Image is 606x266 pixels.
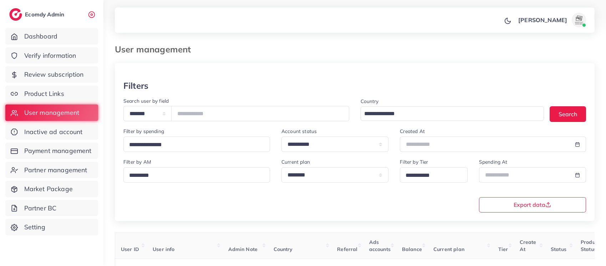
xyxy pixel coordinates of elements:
span: User info [153,246,174,252]
span: Balance [402,246,422,252]
span: User ID [121,246,139,252]
input: Search for option [127,170,261,181]
div: Search for option [123,137,270,152]
label: Created At [400,128,425,135]
a: Partner BC [5,200,98,216]
span: Product Links [24,89,64,98]
a: logoEcomdy Admin [9,8,66,21]
button: Export data [479,197,586,213]
div: Search for option [123,167,270,183]
span: Country [274,246,293,252]
input: Search for option [127,139,261,150]
span: Review subscription [24,70,84,79]
input: Search for option [362,108,535,119]
span: Dashboard [24,32,57,41]
span: Ads accounts [369,239,391,252]
span: Referral [337,246,357,252]
span: Tier [498,246,508,252]
input: Search for option [403,170,458,181]
img: avatar [572,13,586,27]
img: logo [9,8,22,21]
div: Search for option [400,167,468,183]
a: Payment management [5,143,98,159]
div: Search for option [361,106,544,121]
a: Dashboard [5,28,98,45]
h3: Filters [123,81,148,91]
span: Partner BC [24,204,57,213]
span: Market Package [24,184,73,194]
a: User management [5,104,98,121]
label: Account status [281,128,317,135]
label: Current plan [281,158,310,165]
a: Market Package [5,181,98,197]
a: Verify information [5,47,98,64]
button: Search [550,106,586,122]
a: Product Links [5,86,98,102]
a: Review subscription [5,66,98,83]
span: Partner management [24,165,87,175]
a: [PERSON_NAME]avatar [514,13,589,27]
h2: Ecomdy Admin [25,11,66,18]
span: Current plan [433,246,464,252]
p: [PERSON_NAME] [518,16,567,24]
label: Spending At [479,158,508,165]
a: Setting [5,219,98,235]
span: Export data [514,202,551,208]
label: Filter by spending [123,128,164,135]
span: Setting [24,222,45,232]
span: Verify information [24,51,76,60]
span: Status [551,246,566,252]
span: Payment management [24,146,92,155]
label: Search user by field [123,97,169,104]
label: Filter by AM [123,158,151,165]
h3: User management [115,44,197,55]
span: Admin Note [228,246,258,252]
a: Inactive ad account [5,124,98,140]
span: User management [24,108,79,117]
label: Country [361,98,379,105]
span: Inactive ad account [24,127,83,137]
a: Partner management [5,162,98,178]
label: Filter by Tier [400,158,428,165]
span: Product Status [581,239,600,252]
span: Create At [520,239,536,252]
